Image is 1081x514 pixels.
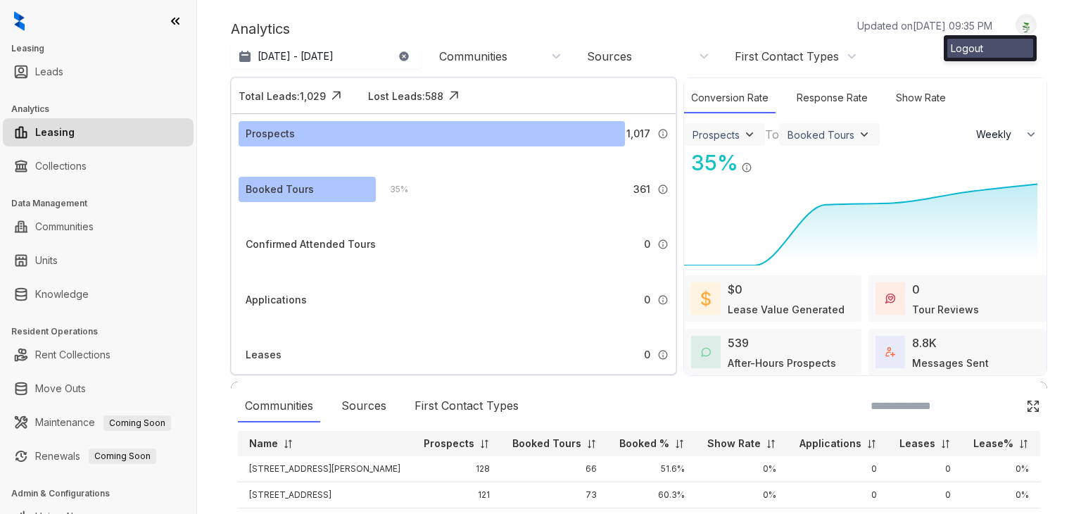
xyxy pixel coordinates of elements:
p: Prospects [424,437,474,451]
img: sorting [283,439,293,449]
img: Info [657,239,669,250]
span: 0 [644,347,650,363]
div: Tour Reviews [912,302,979,317]
img: TotalFum [885,347,895,357]
img: Info [741,162,752,173]
img: SearchIcon [997,400,1009,412]
td: 51.6% [608,456,696,482]
a: Knowledge [35,280,89,308]
div: Applications [246,292,307,308]
td: 60.3% [608,482,696,508]
div: First Contact Types [407,390,526,422]
span: 1,017 [626,126,650,142]
img: LeaseValue [701,290,711,307]
a: RenewalsComing Soon [35,442,156,470]
td: 0 [788,456,887,482]
div: Booked Tours [788,129,854,141]
div: Confirmed Attended Tours [246,237,376,252]
div: Lost Leads: 588 [368,89,443,104]
p: Applications [799,437,861,451]
td: 0 [888,482,962,508]
img: sorting [1018,439,1029,449]
img: sorting [674,439,685,449]
td: 0% [962,456,1040,482]
div: Booked Tours [246,182,314,197]
td: 128 [412,456,500,482]
p: Show Rate [707,437,761,451]
p: Name [249,437,278,451]
img: AfterHoursConversations [701,347,711,358]
div: 539 [728,334,749,351]
td: 0% [696,456,788,482]
div: 35 % [376,182,408,197]
div: Logout [947,39,1033,58]
p: Lease% [973,437,1013,451]
td: 0 [788,482,887,508]
img: Click Icon [326,85,347,106]
p: [DATE] - [DATE] [258,49,334,63]
img: Click Icon [443,85,464,106]
div: Show Rate [889,83,953,113]
h3: Resident Operations [11,325,196,338]
img: ViewFilterArrow [742,127,757,142]
a: Leasing [35,118,75,146]
div: $0 [728,281,742,298]
a: Collections [35,152,87,180]
div: Prospects [693,129,740,141]
div: Messages Sent [912,356,989,370]
td: 0% [696,482,788,508]
li: Move Outs [3,375,194,403]
li: Leads [3,58,194,86]
div: Sources [334,390,393,422]
p: Leases [899,437,935,451]
p: Booked % [619,437,669,451]
li: Units [3,246,194,275]
p: Analytics [231,18,290,39]
td: [STREET_ADDRESS][PERSON_NAME] [238,456,412,482]
td: 121 [412,482,500,508]
td: 66 [501,456,608,482]
span: 361 [633,182,650,197]
img: UserAvatar [1016,18,1036,32]
img: Info [657,294,669,306]
img: TourReviews [885,294,895,303]
img: Info [657,349,669,361]
div: Total Leads: 1,029 [239,89,326,104]
h3: Admin & Configurations [11,487,196,500]
img: Click Icon [752,149,773,170]
button: Weekly [968,122,1047,147]
td: 0 [888,456,962,482]
p: Updated on [DATE] 09:35 PM [857,18,992,33]
a: Leads [35,58,63,86]
img: ViewFilterArrow [857,127,871,142]
li: Leasing [3,118,194,146]
li: Maintenance [3,408,194,437]
div: Conversion Rate [684,83,776,113]
div: 8.8K [912,334,937,351]
span: 0 [644,237,650,252]
span: Coming Soon [89,449,156,464]
img: Info [657,184,669,195]
img: sorting [479,439,490,449]
div: Sources [587,49,632,64]
div: Leases [246,347,282,363]
div: To [765,126,779,143]
a: Move Outs [35,375,86,403]
div: Lease Value Generated [728,302,845,317]
img: sorting [766,439,776,449]
img: logo [14,11,25,31]
td: [STREET_ADDRESS] [238,482,412,508]
li: Communities [3,213,194,241]
img: sorting [866,439,877,449]
li: Rent Collections [3,341,194,369]
li: Knowledge [3,280,194,308]
p: Booked Tours [512,437,581,451]
li: Renewals [3,442,194,470]
div: Communities [238,390,320,422]
div: After-Hours Prospects [728,356,836,370]
div: 35 % [684,147,738,179]
td: 0% [962,482,1040,508]
div: Communities [439,49,507,64]
span: 0 [644,292,650,308]
span: Coming Soon [103,415,171,431]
